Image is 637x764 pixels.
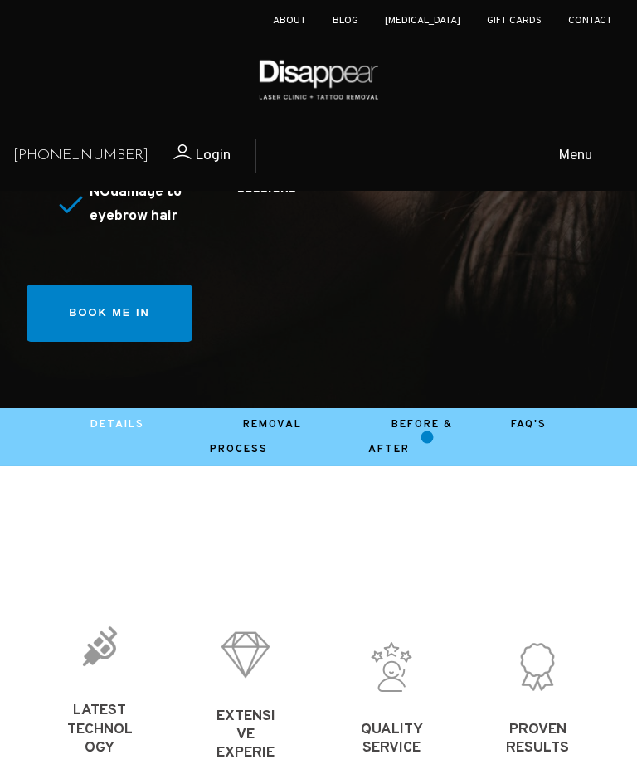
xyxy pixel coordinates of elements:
span: Menu [558,144,592,168]
a: [MEDICAL_DATA] [385,14,460,27]
a: FAQ's [511,418,547,431]
img: Top service icon [367,642,416,692]
a: Details [90,418,144,431]
img: Disappear - Laser Clinic and Tattoo Removal Services in Sydney, Australia [255,50,382,109]
a: Book me in [27,285,192,342]
u: NO [90,182,110,202]
a: Contact [568,14,612,27]
img: laser icon [75,623,124,673]
ul: Open Mobile Menu [327,129,629,182]
h2: Proven Results [504,721,571,758]
a: Before & After [368,418,453,456]
a: Menu [500,129,629,182]
a: Removal Process [210,418,302,456]
a: Gift Cards [487,14,542,27]
span: Login [195,146,231,165]
h2: Quality Service [358,721,425,758]
h2: Latest Technology [66,702,133,757]
img: Diamond icon [221,629,270,679]
img: Badge icon [513,642,562,692]
a: [PHONE_NUMBER] [13,144,148,168]
a: About [273,14,306,27]
a: Login [148,144,231,168]
a: Blog [333,14,358,27]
